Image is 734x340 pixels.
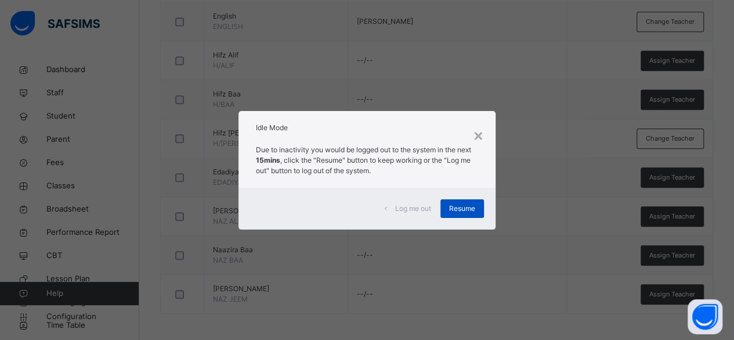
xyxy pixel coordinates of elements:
strong: 15mins [256,156,280,164]
span: Resume [449,203,475,214]
div: × [473,123,484,147]
span: Log me out [395,203,431,214]
button: Open asap [688,299,722,334]
p: Due to inactivity you would be logged out to the system in the next , click the "Resume" button t... [256,145,478,176]
h2: Idle Mode [256,123,478,133]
